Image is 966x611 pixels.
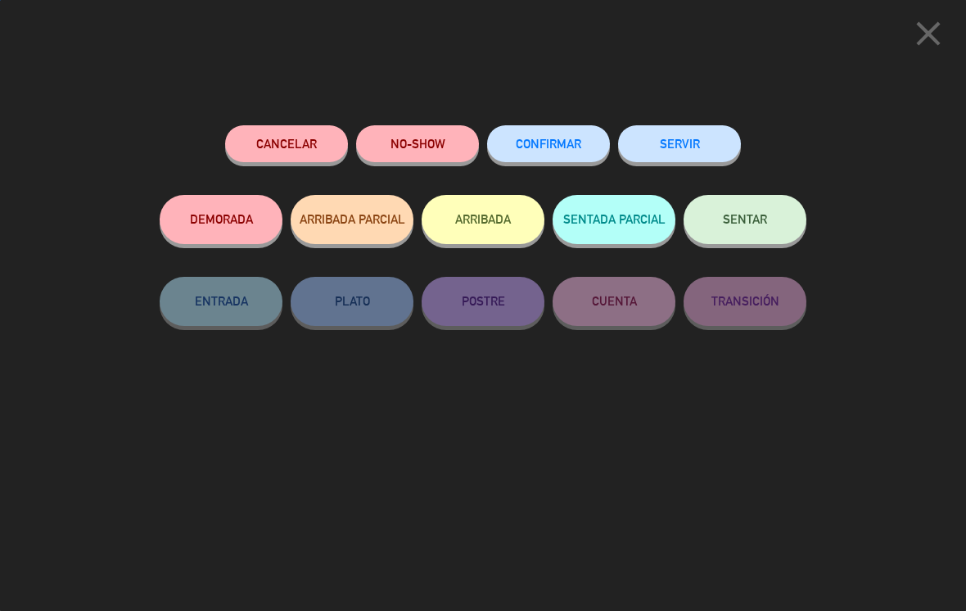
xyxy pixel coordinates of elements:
[723,212,767,226] span: SENTAR
[160,277,282,326] button: ENTRADA
[225,125,348,162] button: Cancelar
[516,137,581,151] span: CONFIRMAR
[684,277,806,326] button: TRANSICIÓN
[300,212,405,226] span: ARRIBADA PARCIAL
[553,195,675,244] button: SENTADA PARCIAL
[903,12,954,61] button: close
[553,277,675,326] button: CUENTA
[356,125,479,162] button: NO-SHOW
[487,125,610,162] button: CONFIRMAR
[422,277,544,326] button: POSTRE
[684,195,806,244] button: SENTAR
[291,277,413,326] button: PLATO
[160,195,282,244] button: DEMORADA
[291,195,413,244] button: ARRIBADA PARCIAL
[618,125,741,162] button: SERVIR
[422,195,544,244] button: ARRIBADA
[908,13,949,54] i: close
